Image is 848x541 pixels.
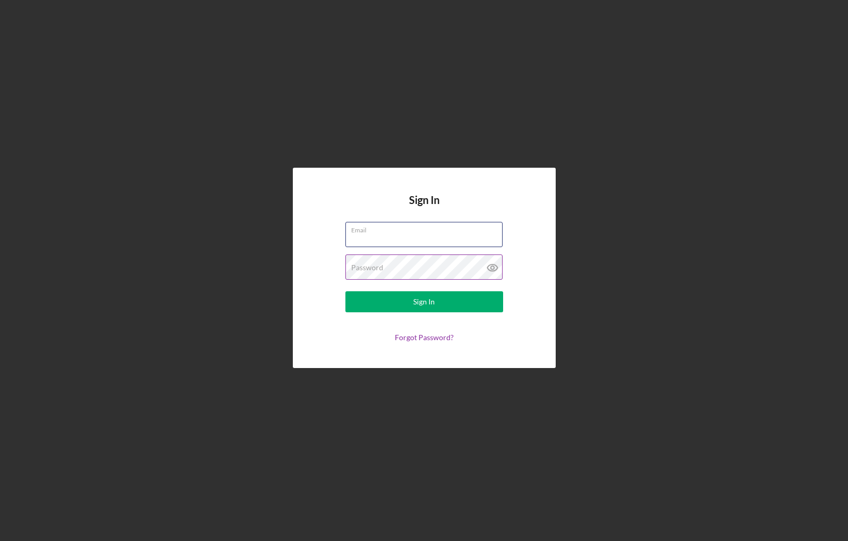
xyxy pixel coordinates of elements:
button: Sign In [345,291,503,312]
div: Sign In [413,291,435,312]
label: Email [351,222,503,234]
label: Password [351,263,383,272]
a: Forgot Password? [395,333,454,342]
h4: Sign In [409,194,440,222]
